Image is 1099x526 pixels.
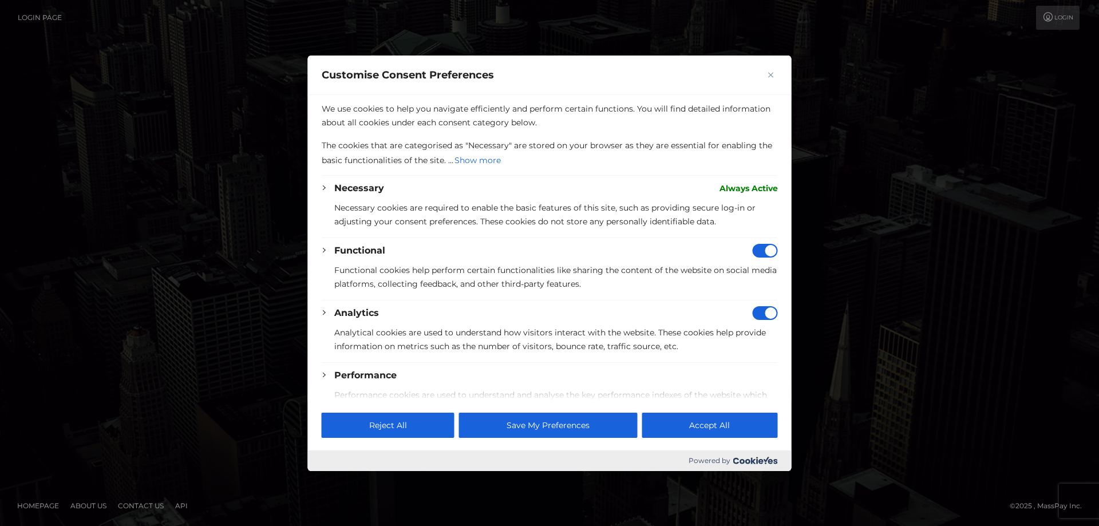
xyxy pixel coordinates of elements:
[308,56,792,471] div: Customise Consent Preferences
[459,413,637,438] button: Save My Preferences
[334,244,385,258] button: Functional
[322,102,778,129] p: We use cookies to help you navigate efficiently and perform certain functions. You will find deta...
[720,181,778,195] span: Always Active
[733,457,778,464] img: Cookieyes logo
[453,152,502,168] button: Show more
[334,181,384,195] button: Necessary
[753,306,778,320] input: Disable Analytics
[334,326,778,353] p: Analytical cookies are used to understand how visitors interact with the website. These cookies h...
[334,263,778,291] p: Functional cookies help perform certain functionalities like sharing the content of the website o...
[768,72,774,78] img: Close
[334,369,397,382] button: Performance
[334,201,778,228] p: Necessary cookies are required to enable the basic features of this site, such as providing secur...
[308,450,792,471] div: Powered by
[322,139,778,168] p: The cookies that are categorised as "Necessary" are stored on your browser as they are essential ...
[753,244,778,258] input: Disable Functional
[322,68,494,82] span: Customise Consent Preferences
[322,413,454,438] button: Reject All
[334,306,379,320] button: Analytics
[764,68,778,82] button: Close
[642,413,777,438] button: Accept All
